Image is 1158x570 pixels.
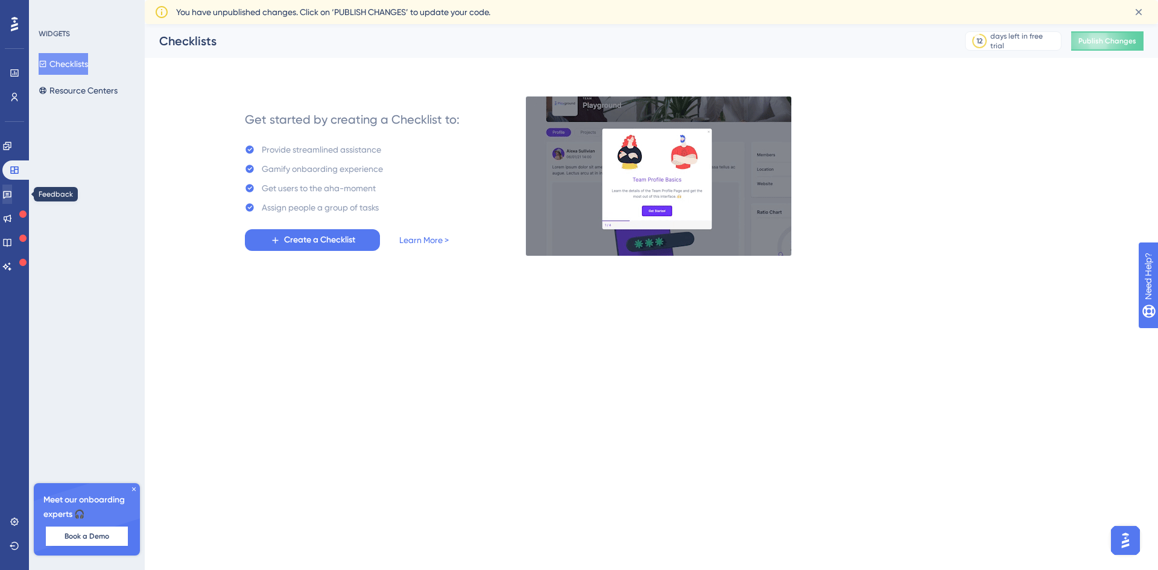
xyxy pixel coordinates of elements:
div: Assign people a group of tasks [262,200,379,215]
span: Meet our onboarding experts 🎧 [43,493,130,522]
button: Create a Checklist [245,229,380,251]
div: Checklists [159,33,935,49]
div: WIDGETS [39,29,70,39]
span: Book a Demo [65,531,109,541]
iframe: UserGuiding AI Assistant Launcher [1107,522,1144,559]
button: Resource Centers [39,80,118,101]
span: Create a Checklist [284,233,355,247]
button: Book a Demo [46,527,128,546]
div: days left in free trial [990,31,1057,51]
a: Learn More > [399,233,449,247]
span: You have unpublished changes. Click on ‘PUBLISH CHANGES’ to update your code. [176,5,490,19]
span: Need Help? [28,3,75,17]
button: Publish Changes [1071,31,1144,51]
div: 12 [976,36,982,46]
div: Gamify onbaording experience [262,162,383,176]
span: Publish Changes [1078,36,1136,46]
div: Get users to the aha-moment [262,181,376,195]
div: Get started by creating a Checklist to: [245,111,460,128]
button: Checklists [39,53,88,75]
img: e28e67207451d1beac2d0b01ddd05b56.gif [525,96,792,256]
div: Provide streamlined assistance [262,142,381,157]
